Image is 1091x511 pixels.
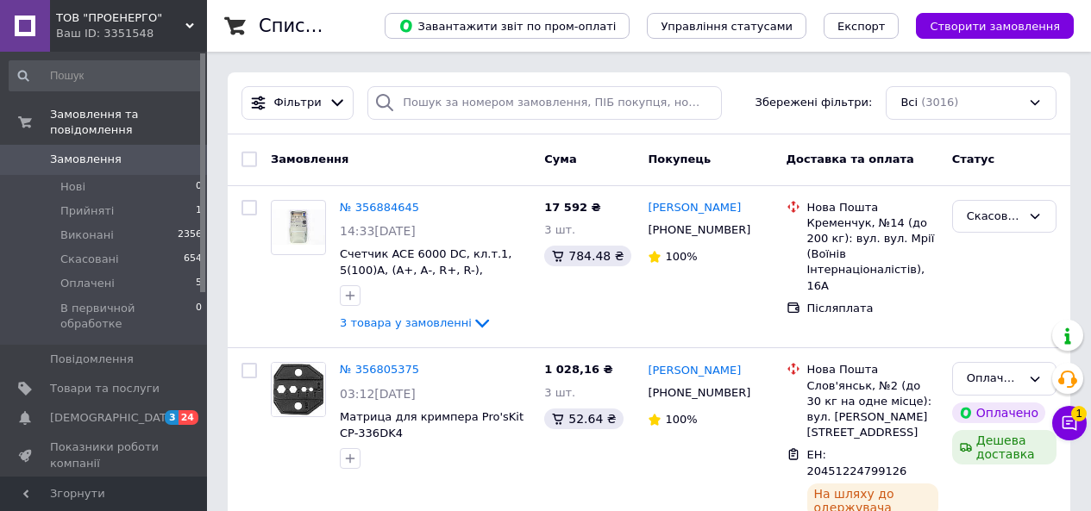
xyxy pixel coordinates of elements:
span: Експорт [837,20,886,33]
span: 14:33[DATE] [340,224,416,238]
span: Доставка та оплата [787,153,914,165]
span: Завантажити звіт по пром-оплаті [398,18,616,34]
span: (3016) [921,96,958,109]
span: 3 товара у замовленні [340,316,472,329]
a: 3 товара у замовленні [340,316,492,329]
button: Створити замовлення [916,13,1074,39]
button: Експорт [824,13,900,39]
span: Фільтри [274,95,322,111]
span: 1 [196,203,202,219]
h1: Список замовлень [259,16,434,36]
div: Нова Пошта [807,362,938,377]
div: Оплачено [967,370,1021,388]
input: Пошук [9,60,204,91]
a: Створити замовлення [899,19,1074,32]
span: Скасовані [60,252,119,267]
span: [DEMOGRAPHIC_DATA] [50,410,178,426]
div: Слов'янськ, №2 (до 30 кг на одне місце): вул. [PERSON_NAME][STREET_ADDRESS] [807,378,938,441]
span: 0 [196,179,202,195]
div: Ваш ID: 3351548 [56,26,207,41]
span: Збережені фільтри: [756,95,873,111]
span: Всі [900,95,918,111]
span: ЕН: 20451224799126 [807,448,907,477]
span: Створити замовлення [930,20,1060,33]
span: 0 [196,301,202,332]
span: Товари та послуги [50,381,160,396]
div: 784.48 ₴ [544,246,630,266]
img: Фото товару [272,209,325,245]
span: 654 [184,252,202,267]
img: Фото товару [272,363,325,416]
span: Статус [952,153,995,165]
span: 1 028,16 ₴ [544,363,612,376]
span: ТОВ "ПРОЕНЕРГО" [56,10,185,26]
span: [PHONE_NUMBER] [648,223,750,236]
span: 1 [1071,406,1087,421]
span: Замовлення та повідомлення [50,107,207,138]
span: Покупець [648,153,711,165]
a: № 356884645 [340,201,419,214]
span: Замовлення [50,152,122,167]
a: Фото товару [271,362,326,417]
span: В первичной обработке [60,301,196,332]
div: Нова Пошта [807,200,938,215]
span: Повідомлення [50,352,134,367]
a: № 356805375 [340,363,419,376]
span: Показники роботи компанії [50,439,160,470]
button: Завантажити звіт по пром-оплаті [385,13,630,39]
input: Пошук за номером замовлення, ПІБ покупця, номером телефону, Email, номером накладної [367,86,722,120]
span: Оплачені [60,276,115,291]
div: 52.64 ₴ [544,408,623,429]
a: Счетчик ACE 6000 DC, кл.т.1, 5(100)А, (А+, А-, R+, R-), многотарифный, Itron (Actaris) [340,247,520,292]
span: Прийняті [60,203,114,219]
div: Оплачено [952,402,1045,423]
span: Управління статусами [661,20,793,33]
div: Скасовано [967,208,1021,226]
div: Дешева доставка [952,430,1057,464]
span: 3 [165,410,179,425]
span: 2356 [178,227,202,243]
span: Нові [60,179,85,195]
span: 3 шт. [544,386,575,399]
a: Фото товару [271,200,326,255]
span: 5 [196,276,202,291]
a: [PERSON_NAME] [648,200,741,216]
a: Матрица для кримпера Pro'sKit CP-336DK4 [340,410,524,439]
div: Кременчук, №14 (до 200 кг): вул. вул. Мрії (Воїнів Інтернаціоналістів), 16А [807,215,938,294]
button: Чат з покупцем1 [1052,406,1087,440]
span: Виконані [60,227,114,243]
span: 100% [665,250,697,263]
span: 24 [179,410,198,425]
span: 100% [665,413,697,426]
span: Замовлення [271,153,348,165]
span: 03:12[DATE] [340,387,416,401]
div: Післяплата [807,301,938,316]
button: Управління статусами [647,13,806,39]
span: Cума [544,153,576,165]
